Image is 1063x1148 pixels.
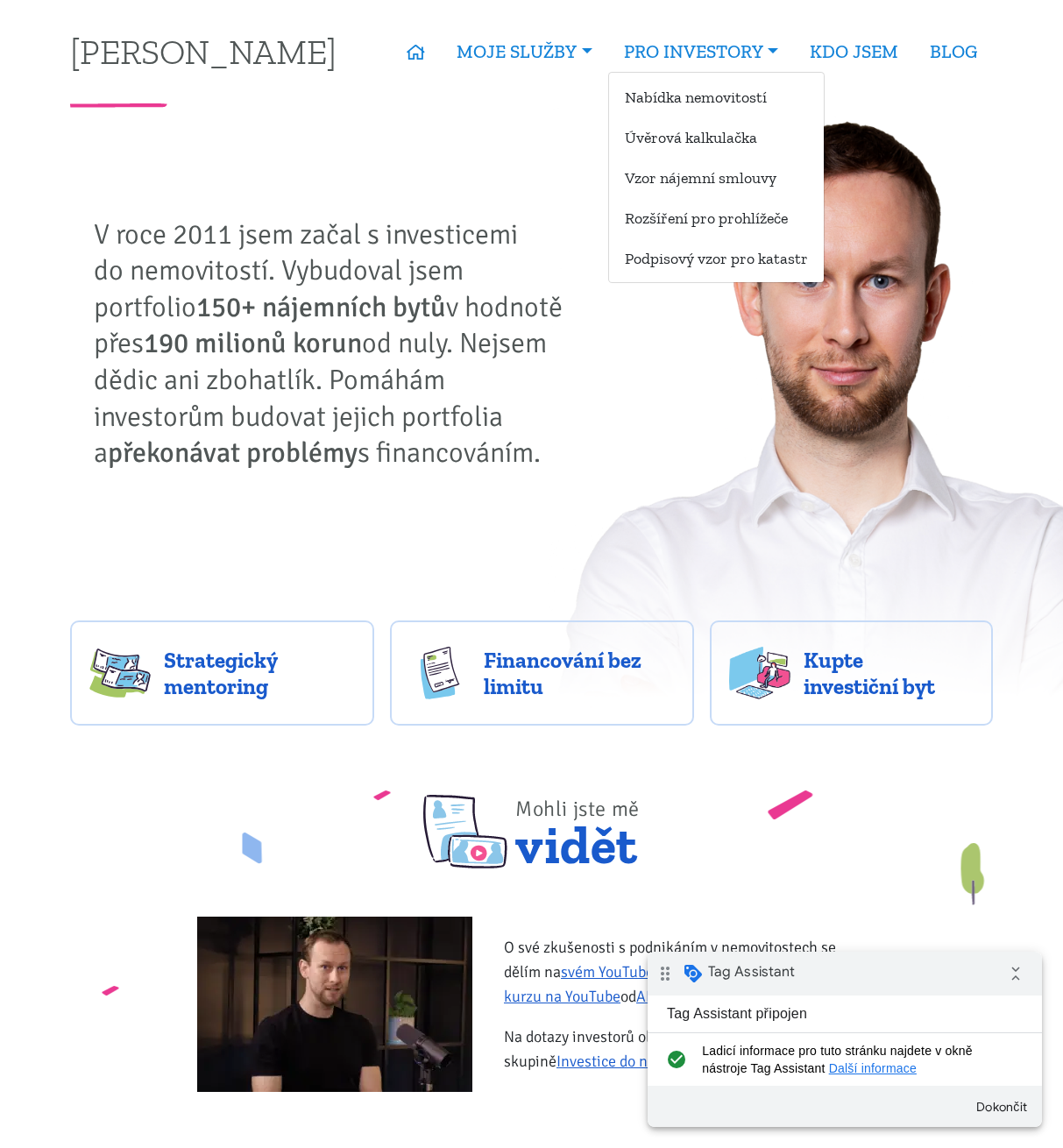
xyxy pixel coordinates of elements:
[609,202,824,234] a: Rozšíření pro prohlížeče
[60,11,147,29] span: Tag Assistant
[609,81,824,113] a: Nabídka nemovitostí
[609,121,824,153] a: Úvěrová kalkulačka
[108,436,358,470] strong: překonávat problémy
[556,1052,716,1071] a: Investice do nemovitostí
[484,647,675,699] span: Financování bez limitu
[710,620,993,726] a: Kupte investiční byt
[390,620,694,726] a: Financování bez limitu
[409,647,471,699] img: finance
[636,987,738,1006] a: ADOL Monitoru
[561,962,703,981] a: svém YouTube kanálu
[14,90,43,125] i: check_circle
[804,647,974,699] span: Kupte investiční byt
[164,647,355,699] span: Strategický mentoring
[794,32,914,72] a: KDO JSEM
[609,161,824,194] a: Vzor nájemní smlouvy
[608,32,794,72] a: PRO INVESTORY
[70,34,337,68] a: [PERSON_NAME]
[70,620,374,726] a: Strategický mentoring
[914,32,993,72] a: BLOG
[144,326,362,360] strong: 190 milionů korun
[89,647,151,699] img: strategy
[609,242,824,274] a: Podpisový vzor pro katastr
[515,796,640,822] span: Mohli jste mě
[351,4,386,39] i: Sbalit odznak ladění
[54,90,365,125] span: Ladicí informace pro tuto stránku najdete v okně nástroje Tag Assistant
[181,110,269,124] a: Další informace
[321,139,387,171] button: Dokončit
[196,290,446,324] strong: 150+ nájemních bytů
[504,935,875,1009] p: O své zkušenosti s podnikáním v nemovitostech se dělím na , a dále v od s [PERSON_NAME].
[729,647,790,699] img: flats
[504,1024,875,1074] p: Na dotazy investorů občas odpovídám na facebookové skupině .
[441,32,607,72] a: MOJE SLUŽBY
[515,774,640,868] span: vidět
[94,216,576,471] p: V roce 2011 jsem začal s investicemi do nemovitostí. Vybudoval jsem portfolio v hodnotě přes od n...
